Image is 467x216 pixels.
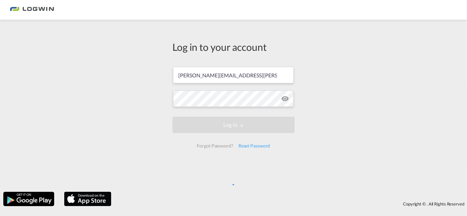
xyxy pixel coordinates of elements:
[10,3,54,17] img: bc73a0e0d8c111efacd525e4c8ad7d32.png
[281,95,289,103] md-icon: icon-eye-off
[172,117,295,133] button: LOGIN
[194,140,235,152] div: Forgot Password?
[3,191,55,207] img: google.png
[236,140,273,152] div: Reset Password
[172,40,295,54] div: Log in to your account
[63,191,112,207] img: apple.png
[115,198,467,209] div: Copyright © . All Rights Reserved
[173,67,294,83] input: Enter email/phone number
